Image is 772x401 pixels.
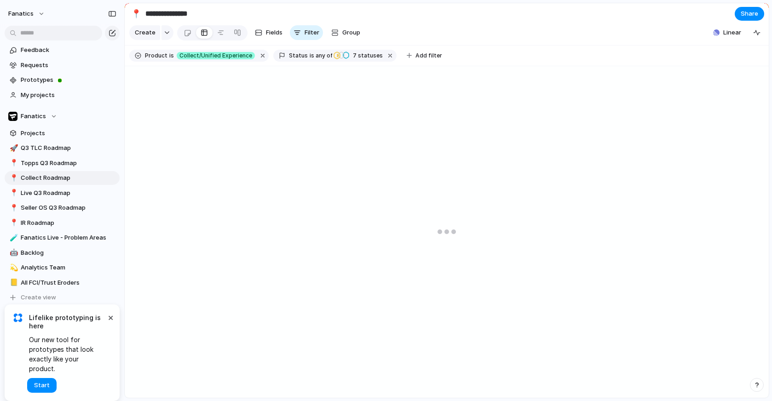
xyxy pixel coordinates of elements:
[342,28,360,37] span: Group
[10,247,16,258] div: 🤖
[5,171,120,185] a: 📍Collect Roadmap
[21,248,116,258] span: Backlog
[251,25,286,40] button: Fields
[266,28,282,37] span: Fields
[169,52,174,60] span: is
[5,231,120,245] a: 🧪Fanatics Live - Problem Areas
[21,278,116,287] span: All FCI/Trust Eroders
[5,43,120,57] a: Feedback
[21,159,116,168] span: Topps Q3 Roadmap
[179,52,252,60] span: Collect/Unified Experience
[21,61,116,70] span: Requests
[333,51,385,61] button: 7 statuses
[10,173,16,183] div: 📍
[21,293,56,302] span: Create view
[10,233,16,243] div: 🧪
[21,143,116,153] span: Q3 TLC Roadmap
[5,246,120,260] a: 🤖Backlog
[21,91,116,100] span: My projects
[735,7,764,21] button: Share
[34,381,50,390] span: Start
[145,52,167,60] span: Product
[5,291,120,304] button: Create view
[5,88,120,102] a: My projects
[415,52,442,60] span: Add filter
[8,263,17,272] button: 💫
[5,126,120,140] a: Projects
[131,7,141,20] div: 📍
[310,52,314,60] span: is
[8,143,17,153] button: 🚀
[290,25,323,40] button: Filter
[8,173,17,183] button: 📍
[5,156,120,170] a: 📍Topps Q3 Roadmap
[8,203,17,212] button: 📍
[4,6,50,21] button: fanatics
[5,141,120,155] a: 🚀Q3 TLC Roadmap
[8,278,17,287] button: 📒
[741,9,758,18] span: Share
[167,51,176,61] button: is
[10,158,16,168] div: 📍
[350,52,383,60] span: statuses
[10,143,16,154] div: 🚀
[10,203,16,213] div: 📍
[401,49,448,62] button: Add filter
[10,188,16,198] div: 📍
[10,263,16,273] div: 💫
[709,26,745,40] button: Linear
[8,248,17,258] button: 🤖
[327,25,365,40] button: Group
[5,216,120,230] a: 📍IR Roadmap
[8,159,17,168] button: 📍
[135,28,156,37] span: Create
[21,112,46,121] span: Fanatics
[5,276,120,290] a: 📒All FCI/Trust Eroders
[10,277,16,288] div: 📒
[21,75,116,85] span: Prototypes
[5,201,120,215] a: 📍Seller OS Q3 Roadmap
[5,73,120,87] a: Prototypes
[308,51,334,61] button: isany of
[8,218,17,228] button: 📍
[8,233,17,242] button: 🧪
[350,52,358,59] span: 7
[21,233,116,242] span: Fanatics Live - Problem Areas
[10,218,16,228] div: 📍
[289,52,308,60] span: Status
[175,51,257,61] button: Collect/Unified Experience
[5,186,120,200] a: 📍Live Q3 Roadmap
[305,28,319,37] span: Filter
[5,109,120,123] button: Fanatics
[723,28,741,37] span: Linear
[5,58,120,72] a: Requests
[8,189,17,198] button: 📍
[21,173,116,183] span: Collect Roadmap
[105,312,116,323] button: Dismiss
[29,335,106,373] span: Our new tool for prototypes that look exactly like your product.
[21,46,116,55] span: Feedback
[29,314,106,330] span: Lifelike prototyping is here
[21,218,116,228] span: IR Roadmap
[8,9,34,18] span: fanatics
[21,189,116,198] span: Live Q3 Roadmap
[5,261,120,275] a: 💫Analytics Team
[314,52,332,60] span: any of
[21,129,116,138] span: Projects
[21,203,116,212] span: Seller OS Q3 Roadmap
[129,6,144,21] button: 📍
[27,378,57,393] button: Start
[129,25,160,40] button: Create
[21,263,116,272] span: Analytics Team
